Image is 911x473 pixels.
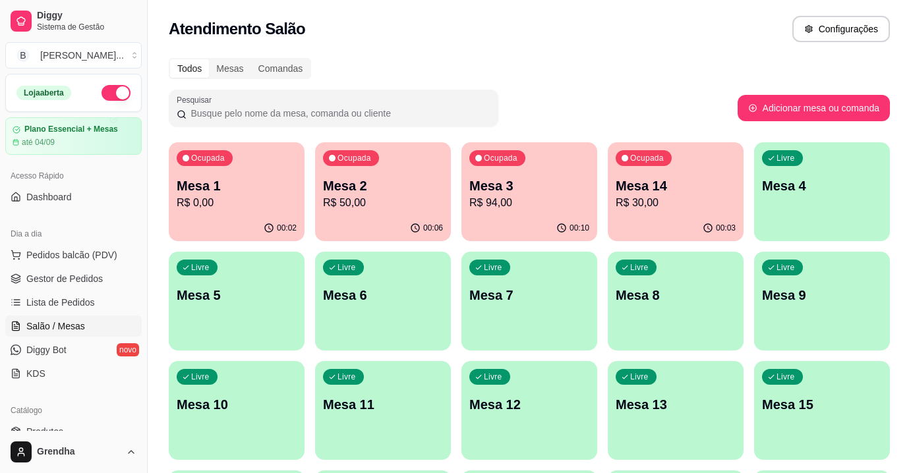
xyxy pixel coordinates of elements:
a: Gestor de Pedidos [5,268,142,289]
button: LivreMesa 15 [754,361,890,460]
p: 00:03 [716,223,736,233]
span: Diggy Bot [26,343,67,356]
p: R$ 50,00 [323,195,443,211]
p: Livre [484,372,502,382]
button: LivreMesa 9 [754,252,890,350]
a: Diggy Botnovo [5,339,142,360]
span: Sistema de Gestão [37,22,136,32]
input: Pesquisar [187,107,490,120]
p: Mesa 11 [323,395,443,414]
div: Mesas [209,59,250,78]
button: LivreMesa 11 [315,361,451,460]
div: [PERSON_NAME] ... [40,49,124,62]
button: OcupadaMesa 1R$ 0,0000:02 [169,142,305,241]
p: Ocupada [191,153,225,163]
p: Mesa 3 [469,177,589,195]
p: Mesa 4 [762,177,882,195]
p: Mesa 1 [177,177,297,195]
p: Mesa 8 [616,286,736,304]
div: Comandas [251,59,310,78]
span: Grendha [37,446,121,458]
p: Mesa 15 [762,395,882,414]
p: Mesa 2 [323,177,443,195]
p: 00:10 [570,223,589,233]
p: Livre [191,372,210,382]
button: Select a team [5,42,142,69]
p: Livre [338,372,356,382]
button: LivreMesa 7 [461,252,597,350]
button: Pedidos balcão (PDV) [5,244,142,265]
p: Mesa 12 [469,395,589,414]
button: LivreMesa 4 [754,142,890,241]
button: LivreMesa 13 [608,361,744,460]
p: Mesa 14 [616,177,736,195]
p: R$ 30,00 [616,195,736,211]
h2: Atendimento Salão [169,18,305,40]
div: Todos [170,59,209,78]
button: LivreMesa 10 [169,361,305,460]
div: Loja aberta [16,86,71,100]
a: Lista de Pedidos [5,292,142,313]
p: 00:02 [277,223,297,233]
span: Dashboard [26,190,72,204]
p: Mesa 5 [177,286,297,304]
a: Dashboard [5,186,142,208]
span: Gestor de Pedidos [26,272,103,285]
p: R$ 0,00 [177,195,297,211]
button: Alterar Status [102,85,131,101]
span: Pedidos balcão (PDV) [26,248,117,262]
span: Lista de Pedidos [26,296,95,309]
button: Grendha [5,436,142,468]
button: LivreMesa 5 [169,252,305,350]
p: Livre [484,262,502,273]
p: Livre [777,153,795,163]
p: Livre [777,372,795,382]
a: Salão / Mesas [5,316,142,337]
button: LivreMesa 12 [461,361,597,460]
button: Configurações [792,16,890,42]
p: Livre [777,262,795,273]
button: OcupadaMesa 2R$ 50,0000:06 [315,142,451,241]
p: Livre [191,262,210,273]
a: Produtos [5,421,142,442]
span: KDS [26,367,45,380]
span: B [16,49,30,62]
p: Ocupada [484,153,517,163]
button: LivreMesa 6 [315,252,451,350]
span: Salão / Mesas [26,320,85,333]
p: Ocupada [630,153,664,163]
label: Pesquisar [177,94,216,105]
p: Livre [630,262,649,273]
p: Mesa 10 [177,395,297,414]
p: Livre [630,372,649,382]
article: Plano Essencial + Mesas [24,125,118,134]
span: Diggy [37,10,136,22]
button: OcupadaMesa 14R$ 30,0000:03 [608,142,744,241]
div: Dia a dia [5,223,142,244]
p: Livre [338,262,356,273]
p: 00:06 [423,223,443,233]
button: Adicionar mesa ou comanda [738,95,890,121]
button: OcupadaMesa 3R$ 94,0000:10 [461,142,597,241]
p: R$ 94,00 [469,195,589,211]
div: Acesso Rápido [5,165,142,186]
p: Mesa 7 [469,286,589,304]
a: KDS [5,363,142,384]
a: DiggySistema de Gestão [5,5,142,37]
p: Mesa 6 [323,286,443,304]
span: Produtos [26,425,63,438]
button: LivreMesa 8 [608,252,744,350]
p: Ocupada [338,153,371,163]
article: até 04/09 [22,137,55,148]
p: Mesa 13 [616,395,736,414]
a: Plano Essencial + Mesasaté 04/09 [5,117,142,155]
div: Catálogo [5,400,142,421]
p: Mesa 9 [762,286,882,304]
